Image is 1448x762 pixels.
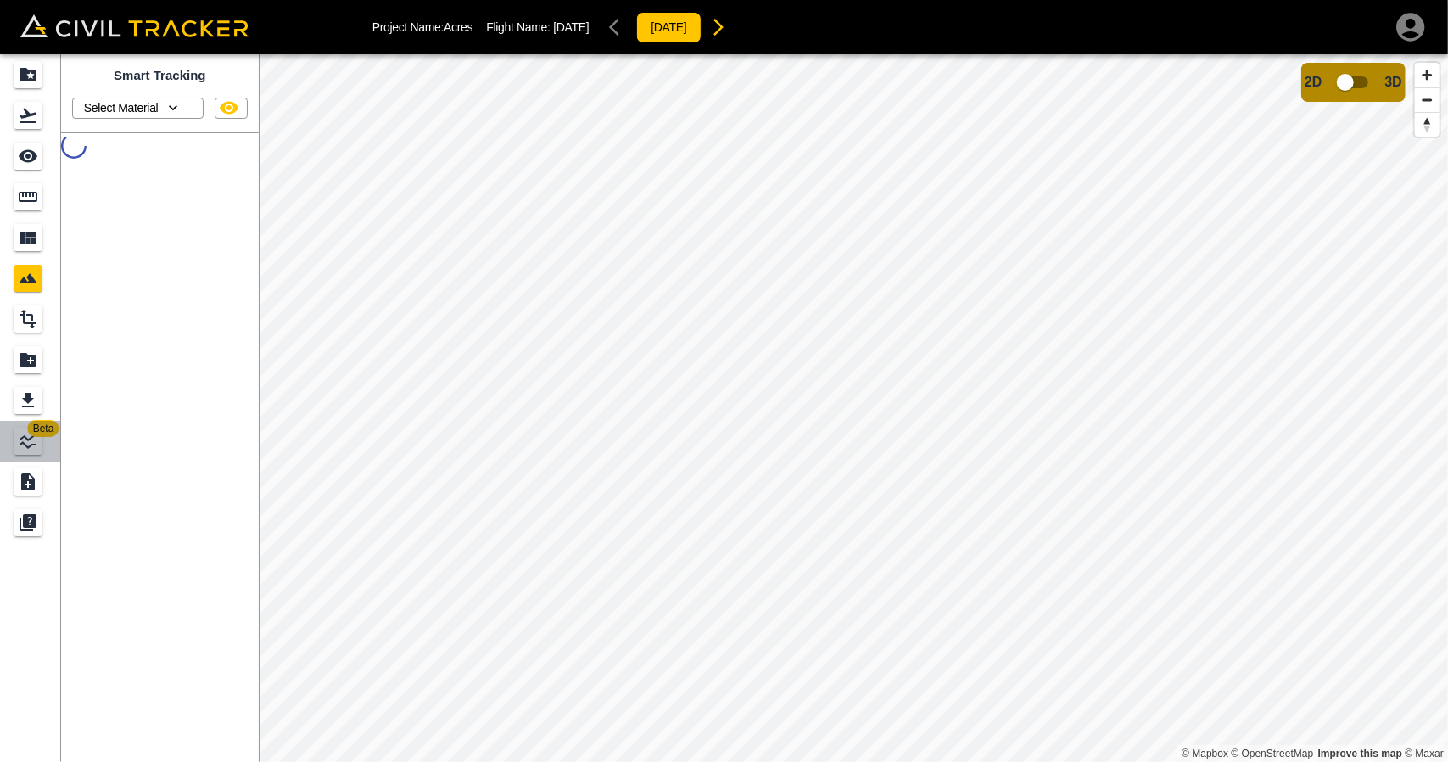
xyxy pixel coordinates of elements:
canvas: Map [259,54,1448,762]
img: Civil Tracker [20,14,249,38]
a: Maxar [1405,748,1444,759]
span: 3D [1385,75,1402,90]
button: Zoom in [1415,63,1440,87]
p: Flight Name: [486,20,589,34]
p: Project Name: Acres [372,20,473,34]
span: 2D [1305,75,1322,90]
a: Mapbox [1182,748,1228,759]
button: Zoom out [1415,87,1440,112]
span: [DATE] [553,20,589,34]
a: Map feedback [1318,748,1402,759]
button: [DATE] [636,12,701,43]
a: OpenStreetMap [1232,748,1314,759]
button: Reset bearing to north [1415,112,1440,137]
